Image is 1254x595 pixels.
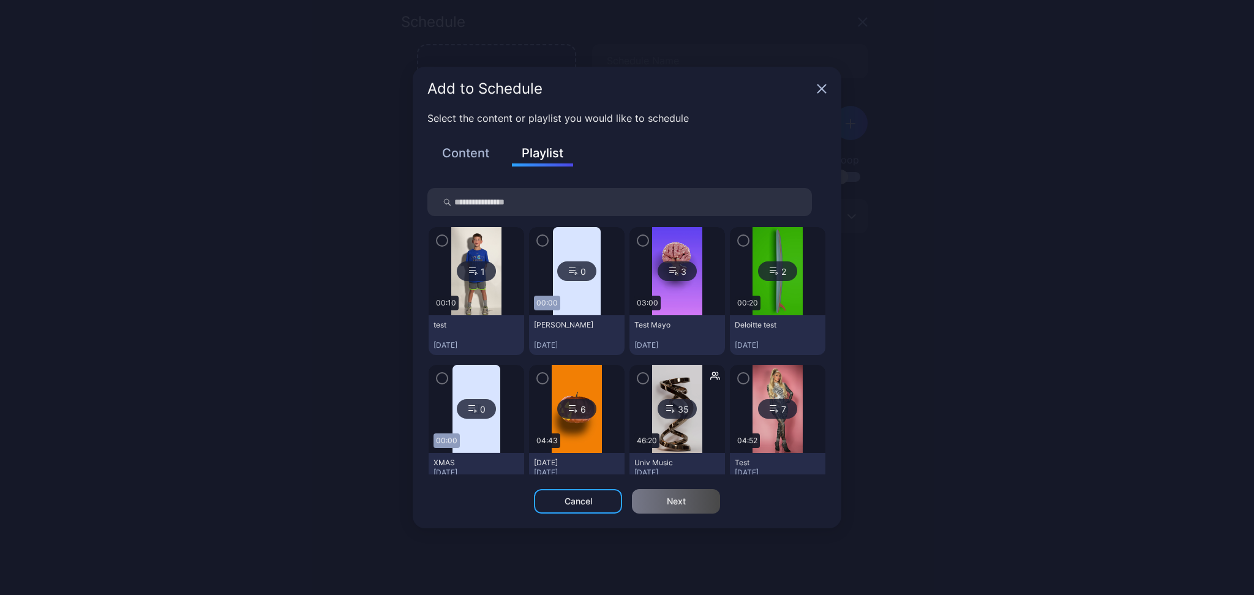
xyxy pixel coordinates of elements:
button: Playlist [512,143,573,167]
div: [DATE] [534,340,620,350]
div: 7 [758,399,797,419]
div: [DATE] [735,468,820,477]
div: Next [667,496,686,506]
div: 0 [557,261,596,281]
div: Deloitte test [735,320,802,330]
div: [DATE] [434,468,519,477]
button: Content [435,143,497,163]
div: Cancel [565,496,592,506]
div: 0 [457,399,496,419]
button: Next [632,489,720,514]
div: 04:52 [735,433,760,448]
p: Select the content or playlist you would like to schedule [427,111,827,125]
div: 03:00 [634,296,661,310]
div: Add to Schedule [427,81,812,96]
div: 46:20 [634,433,659,448]
div: 3 [658,261,697,281]
button: Cancel [534,489,622,514]
div: 6 [557,399,596,419]
div: 35 [658,399,697,419]
div: [DATE] [634,340,720,350]
div: Univ Music [634,458,702,468]
div: 00:00 [534,296,560,310]
div: XMAS [434,458,501,468]
div: [DATE] [735,340,820,350]
div: [DATE] [534,468,620,477]
div: Halloween [534,458,601,468]
div: 00:20 [735,296,760,310]
div: 2 [758,261,797,281]
div: Test Mayo [634,320,702,330]
div: 04:43 [534,433,560,448]
div: 1 [457,261,496,281]
div: Blake Test [534,320,601,330]
div: [DATE] [434,340,519,350]
div: Test [735,458,802,468]
div: 00:10 [434,296,459,310]
div: 00:00 [434,433,460,448]
div: test [434,320,501,330]
div: [DATE] [634,468,720,477]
